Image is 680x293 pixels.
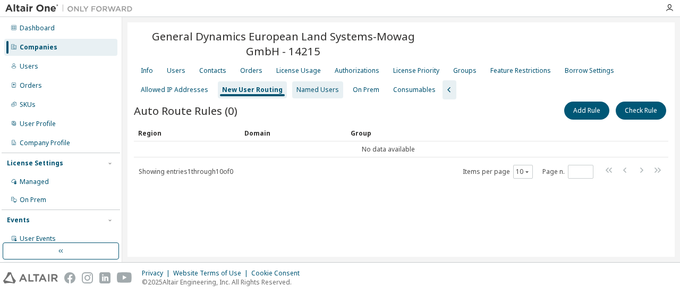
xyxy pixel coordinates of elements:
span: Page n. [542,165,593,179]
div: License Settings [7,159,63,168]
div: On Prem [20,196,46,204]
div: Events [7,216,30,224]
div: Contacts [199,66,226,75]
div: Users [20,62,38,71]
div: Authorizations [335,66,379,75]
div: New User Routing [222,86,283,94]
div: Consumables [393,86,436,94]
img: altair_logo.svg [3,272,58,283]
div: On Prem [353,86,379,94]
div: Website Terms of Use [173,269,251,278]
img: Altair One [5,3,138,14]
div: Feature Restrictions [490,66,551,75]
div: Domain [244,124,342,141]
img: linkedin.svg [99,272,110,283]
div: Company Profile [20,139,70,147]
img: instagram.svg [82,272,93,283]
div: Orders [240,66,262,75]
div: License Priority [393,66,439,75]
td: No data available [134,141,643,157]
div: SKUs [20,101,36,109]
div: Group [351,124,639,141]
div: Allowed IP Addresses [141,86,208,94]
div: Cookie Consent [251,269,306,278]
img: facebook.svg [64,272,75,283]
span: Items per page [463,165,533,179]
div: Orders [20,81,42,90]
div: License Usage [276,66,321,75]
div: Managed [20,178,49,186]
div: Companies [20,43,57,52]
img: youtube.svg [117,272,132,283]
div: Borrow Settings [565,66,614,75]
div: Info [141,66,153,75]
div: User Events [20,235,56,243]
p: © 2025 Altair Engineering, Inc. All Rights Reserved. [142,278,306,287]
button: Check Rule [616,102,666,120]
button: Add Rule [564,102,609,120]
div: Named Users [296,86,339,94]
div: Users [167,66,185,75]
button: 10 [516,168,530,176]
div: Region [138,124,236,141]
span: Auto Route Rules (0) [134,103,237,118]
div: Dashboard [20,24,55,32]
span: Showing entries 1 through 10 of 0 [139,167,233,176]
span: General Dynamics European Land Systems-Mowag GmbH - 14215 [134,29,433,58]
div: Groups [453,66,477,75]
div: User Profile [20,120,56,128]
div: Privacy [142,269,173,278]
